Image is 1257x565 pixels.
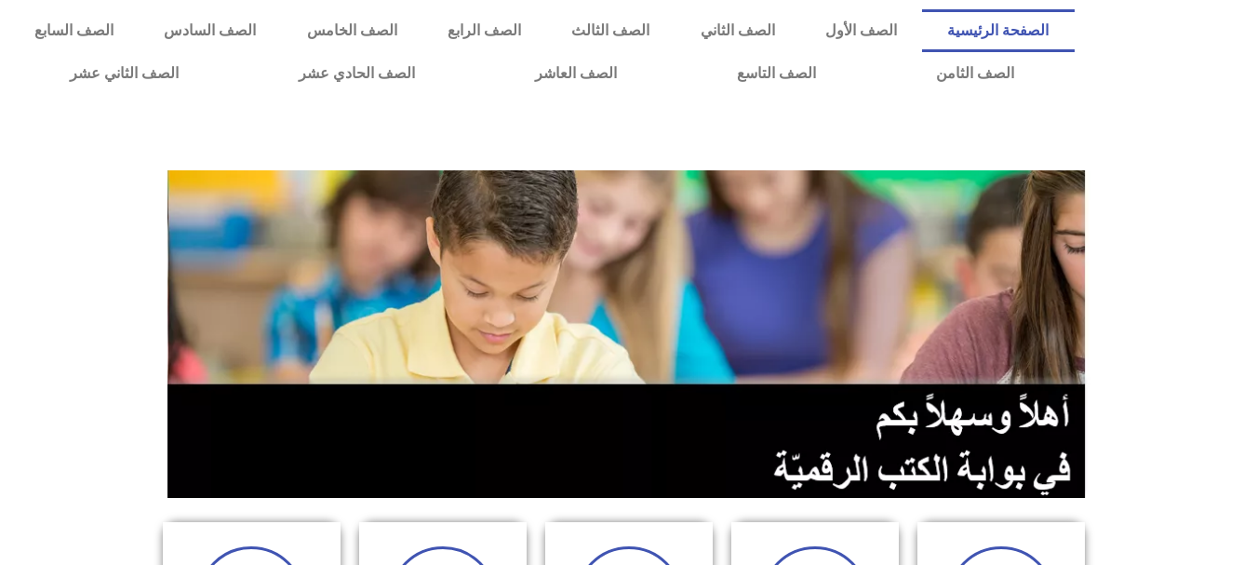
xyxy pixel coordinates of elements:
[422,9,546,52] a: الصف الرابع
[238,52,475,95] a: الصف الحادي عشر
[139,9,281,52] a: الصف السادس
[922,9,1074,52] a: الصفحة الرئيسية
[800,9,922,52] a: الصف الأول
[546,9,675,52] a: الصف الثالث
[675,9,800,52] a: الصف الثاني
[282,9,422,52] a: الصف الخامس
[676,52,876,95] a: الصف التاسع
[876,52,1074,95] a: الصف الثامن
[9,9,139,52] a: الصف السابع
[9,52,238,95] a: الصف الثاني عشر
[475,52,676,95] a: الصف العاشر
